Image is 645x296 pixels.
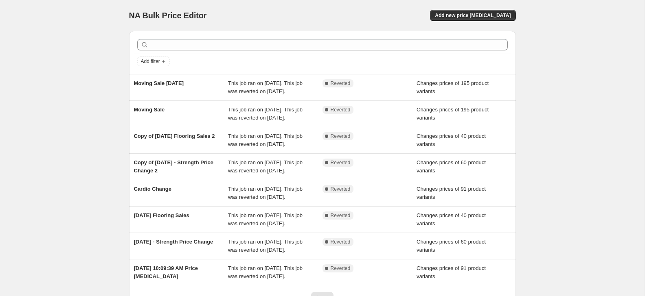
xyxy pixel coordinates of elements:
[435,12,511,19] span: Add new price [MEDICAL_DATA]
[228,80,303,94] span: This job ran on [DATE]. This job was reverted on [DATE].
[331,133,351,139] span: Reverted
[228,212,303,226] span: This job ran on [DATE]. This job was reverted on [DATE].
[228,265,303,279] span: This job ran on [DATE]. This job was reverted on [DATE].
[417,265,486,279] span: Changes prices of 91 product variants
[228,186,303,200] span: This job ran on [DATE]. This job was reverted on [DATE].
[331,239,351,245] span: Reverted
[331,159,351,166] span: Reverted
[134,265,198,279] span: [DATE] 10:09:39 AM Price [MEDICAL_DATA]
[134,239,213,245] span: [DATE] - Strength Price Change
[430,10,516,21] button: Add new price [MEDICAL_DATA]
[134,159,213,174] span: Copy of [DATE] - Strength Price Change 2
[417,212,486,226] span: Changes prices of 40 product variants
[331,186,351,192] span: Reverted
[417,159,486,174] span: Changes prices of 60 product variants
[134,186,171,192] span: Cardio Change
[134,133,215,139] span: Copy of [DATE] Flooring Sales 2
[417,107,489,121] span: Changes prices of 195 product variants
[228,133,303,147] span: This job ran on [DATE]. This job was reverted on [DATE].
[331,80,351,87] span: Reverted
[331,107,351,113] span: Reverted
[417,80,489,94] span: Changes prices of 195 product variants
[134,212,189,218] span: [DATE] Flooring Sales
[228,159,303,174] span: This job ran on [DATE]. This job was reverted on [DATE].
[331,265,351,272] span: Reverted
[134,80,184,86] span: Moving Sale [DATE]
[134,107,165,113] span: Moving Sale
[137,57,170,66] button: Add filter
[228,239,303,253] span: This job ran on [DATE]. This job was reverted on [DATE].
[228,107,303,121] span: This job ran on [DATE]. This job was reverted on [DATE].
[417,239,486,253] span: Changes prices of 60 product variants
[129,11,207,20] span: NA Bulk Price Editor
[331,212,351,219] span: Reverted
[417,186,486,200] span: Changes prices of 91 product variants
[141,58,160,65] span: Add filter
[417,133,486,147] span: Changes prices of 40 product variants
